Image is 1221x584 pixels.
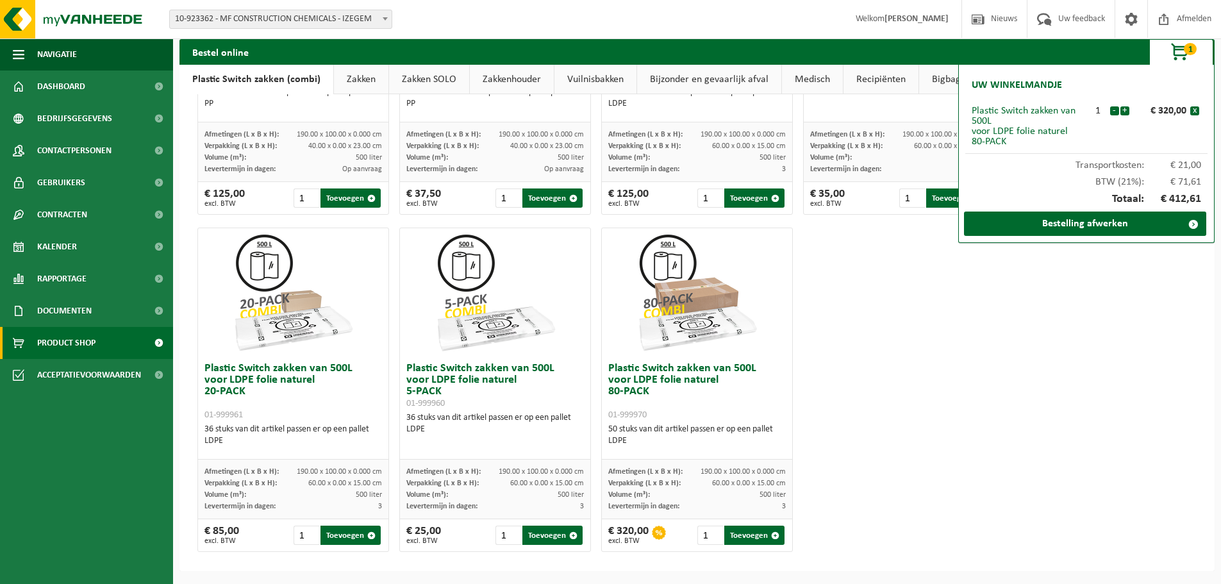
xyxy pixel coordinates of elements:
[1184,43,1197,55] span: 1
[297,468,382,476] span: 190.00 x 100.00 x 0.000 cm
[406,131,481,138] span: Afmetingen (L x B x H):
[637,65,781,94] a: Bijzonder en gevaarlijk afval
[701,131,786,138] span: 190.00 x 100.00 x 0.000 cm
[37,135,112,167] span: Contactpersonen
[899,188,926,208] input: 1
[1110,106,1119,115] button: -
[204,87,382,110] div: 60 stuks van dit artikel passen er op een pallet
[204,188,245,208] div: € 125,00
[965,187,1208,212] div: Totaal:
[608,480,681,487] span: Verpakking (L x B x H):
[204,410,243,420] span: 01-999961
[169,10,392,29] span: 10-923362 - MF CONSTRUCTION CHEMICALS - IZEGEM
[37,38,77,71] span: Navigatie
[406,412,584,435] div: 36 stuks van dit artikel passen er op een pallet
[843,65,918,94] a: Recipiënten
[406,200,441,208] span: excl. BTW
[697,526,724,545] input: 1
[608,435,786,447] div: LDPE
[724,188,785,208] button: Toevoegen
[170,10,392,28] span: 10-923362 - MF CONSTRUCTION CHEMICALS - IZEGEM
[701,468,786,476] span: 190.00 x 100.00 x 0.000 cm
[608,363,786,421] h3: Plastic Switch zakken van 500L voor LDPE folie naturel 80-PACK
[810,165,881,173] span: Levertermijn in dagen:
[406,188,441,208] div: € 37,50
[1086,106,1109,116] div: 1
[522,188,583,208] button: Toevoegen
[724,526,785,545] button: Toevoegen
[204,503,276,510] span: Levertermijn in dagen:
[204,165,276,173] span: Levertermijn in dagen:
[406,142,479,150] span: Verpakking (L x B x H):
[378,503,382,510] span: 3
[760,154,786,162] span: 500 liter
[510,480,584,487] span: 60.00 x 0.00 x 15.00 cm
[712,142,786,150] span: 60.00 x 0.00 x 15.00 cm
[544,165,584,173] span: Op aanvraag
[608,98,786,110] div: LDPE
[554,65,636,94] a: Vuilnisbakken
[294,188,320,208] input: 1
[697,188,724,208] input: 1
[406,98,584,110] div: PP
[760,491,786,499] span: 500 liter
[608,188,649,208] div: € 125,00
[37,71,85,103] span: Dashboard
[810,188,845,208] div: € 35,00
[406,480,479,487] span: Verpakking (L x B x H):
[406,526,441,545] div: € 25,00
[558,154,584,162] span: 500 liter
[356,491,382,499] span: 500 liter
[608,491,650,499] span: Volume (m³):
[902,131,988,138] span: 190.00 x 100.00 x 0.000 cm
[334,65,388,94] a: Zakken
[308,142,382,150] span: 40.00 x 0.00 x 23.00 cm
[965,171,1208,187] div: BTW (21%):
[499,468,584,476] span: 190.00 x 100.00 x 0.000 cm
[926,188,986,208] button: Toevoegen
[37,327,96,359] span: Product Shop
[204,480,277,487] span: Verpakking (L x B x H):
[470,65,554,94] a: Zakkenhouder
[37,167,85,199] span: Gebruikers
[320,526,381,545] button: Toevoegen
[204,98,382,110] div: PP
[608,468,683,476] span: Afmetingen (L x B x H):
[633,228,761,356] img: 01-999970
[558,491,584,499] span: 500 liter
[1133,106,1190,116] div: € 320,00
[964,212,1206,236] a: Bestelling afwerken
[608,165,679,173] span: Levertermijn in dagen:
[522,526,583,545] button: Toevoegen
[1190,106,1199,115] button: x
[204,526,239,545] div: € 85,00
[294,526,320,545] input: 1
[320,188,381,208] button: Toevoegen
[342,165,382,173] span: Op aanvraag
[810,131,885,138] span: Afmetingen (L x B x H):
[608,142,681,150] span: Verpakking (L x B x H):
[406,165,478,173] span: Levertermijn in dagen:
[204,435,382,447] div: LDPE
[431,228,560,356] img: 01-999960
[782,65,843,94] a: Medisch
[608,503,679,510] span: Levertermijn in dagen:
[965,154,1208,171] div: Transportkosten:
[204,468,279,476] span: Afmetingen (L x B x H):
[608,410,647,420] span: 01-999970
[608,537,649,545] span: excl. BTW
[608,154,650,162] span: Volume (m³):
[297,131,382,138] span: 190.00 x 100.00 x 0.000 cm
[510,142,584,150] span: 40.00 x 0.00 x 23.00 cm
[37,103,112,135] span: Bedrijfsgegevens
[782,503,786,510] span: 3
[37,295,92,327] span: Documenten
[37,263,87,295] span: Rapportage
[810,154,852,162] span: Volume (m³):
[179,65,333,94] a: Plastic Switch zakken (combi)
[919,65,977,94] a: Bigbags
[204,131,279,138] span: Afmetingen (L x B x H):
[406,537,441,545] span: excl. BTW
[37,231,77,263] span: Kalender
[356,154,382,162] span: 500 liter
